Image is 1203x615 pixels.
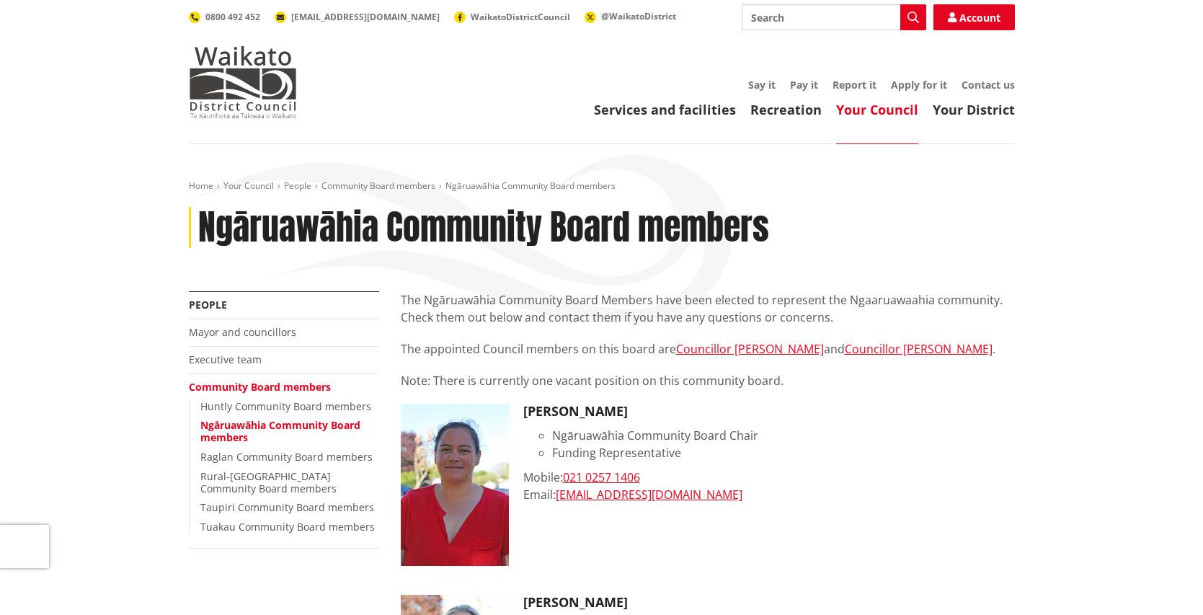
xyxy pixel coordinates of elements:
[189,11,260,23] a: 0800 492 452
[189,380,331,394] a: Community Board members
[200,520,375,534] a: Tuakau Community Board members
[200,399,371,413] a: Huntly Community Board members
[833,78,876,92] a: Report it
[198,207,769,249] h1: Ngāruawāhia Community Board members
[189,298,227,311] a: People
[454,11,570,23] a: WaikatoDistrictCouncil
[223,180,274,192] a: Your Council
[891,78,947,92] a: Apply for it
[401,372,1015,389] p: Note: There is currently one vacant position on this community board.
[401,291,1015,326] p: The Ngāruawāhia Community Board Members have been elected to represent the Ngaaruawaahia communit...
[200,450,373,464] a: Raglan Community Board members
[933,101,1015,118] a: Your District
[200,500,374,514] a: Taupiri Community Board members
[552,427,1015,444] li: Ngāruawāhia Community Board Chair
[748,78,776,92] a: Say it
[523,486,1015,503] div: Email:
[933,4,1015,30] a: Account
[321,180,435,192] a: Community Board members
[563,469,640,485] a: 021 0257 1406
[189,325,296,339] a: Mayor and councillors
[556,487,742,503] a: [EMAIL_ADDRESS][DOMAIN_NAME]
[189,180,1015,193] nav: breadcrumb
[189,353,262,366] a: Executive team
[742,4,926,30] input: Search input
[836,101,918,118] a: Your Council
[585,10,676,22] a: @WaikatoDistrict
[523,595,1015,611] h3: [PERSON_NAME]
[962,78,1015,92] a: Contact us
[594,101,736,118] a: Services and facilities
[401,340,1015,358] p: The appointed Council members on this board are and .
[523,404,1015,420] h3: [PERSON_NAME]
[601,10,676,22] span: @WaikatoDistrict
[676,341,824,357] a: Councillor [PERSON_NAME]
[790,78,818,92] a: Pay it
[284,180,311,192] a: People
[471,11,570,23] span: WaikatoDistrictCouncil
[275,11,440,23] a: [EMAIL_ADDRESS][DOMAIN_NAME]
[523,469,1015,486] div: Mobile:
[401,404,509,566] img: KiriMorgan
[189,180,213,192] a: Home
[200,418,360,444] a: Ngāruawāhia Community Board members
[200,469,337,495] a: Rural-[GEOGRAPHIC_DATA] Community Board members
[291,11,440,23] span: [EMAIL_ADDRESS][DOMAIN_NAME]
[205,11,260,23] span: 0800 492 452
[750,101,822,118] a: Recreation
[189,46,297,118] img: Waikato District Council - Te Kaunihera aa Takiwaa o Waikato
[552,444,1015,461] li: Funding Representative
[845,341,993,357] a: Councillor [PERSON_NAME]
[445,180,616,192] span: Ngāruawāhia Community Board members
